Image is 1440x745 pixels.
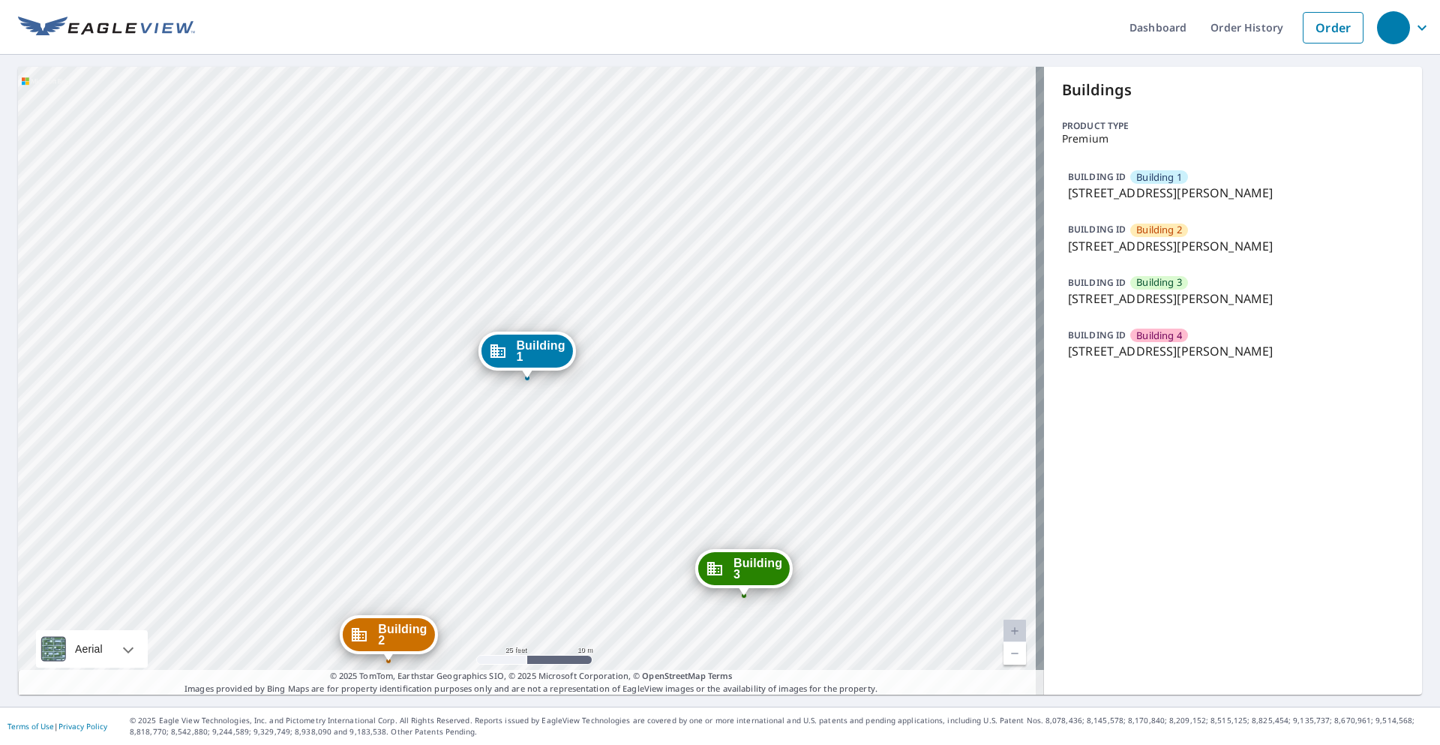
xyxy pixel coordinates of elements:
div: Dropped pin, building Building 3, Commercial property, 2249 N Section St Sullivan, IN 47882 [695,549,793,596]
span: Building 2 [1136,223,1182,237]
span: Building 4 [1136,329,1182,343]
p: Product type [1062,119,1404,133]
p: | [7,722,107,731]
span: Building 3 [1136,275,1182,290]
p: [STREET_ADDRESS][PERSON_NAME] [1068,184,1398,202]
span: Building 1 [516,340,565,362]
div: Dropped pin, building Building 1, Commercial property, 2249 N Section St Sullivan, IN 47882 [478,332,575,378]
img: EV Logo [18,17,195,39]
span: © 2025 TomTom, Earthstar Geographics SIO, © 2025 Microsoft Corporation, © [330,670,733,683]
p: [STREET_ADDRESS][PERSON_NAME] [1068,342,1398,360]
div: Aerial [70,630,107,668]
p: © 2025 Eagle View Technologies, Inc. and Pictometry International Corp. All Rights Reserved. Repo... [130,715,1432,737]
a: Kasalukuyang Antas 20, Mag-zoom Out [1003,642,1026,665]
a: Kasalukuyang Antas 20, Mag-zoom In Huwag paganahin ang [1003,620,1026,642]
a: Terms [708,670,733,681]
a: Order [1303,12,1363,44]
a: OpenStreetMap [642,670,705,681]
p: BUILDING ID [1068,223,1126,236]
p: [STREET_ADDRESS][PERSON_NAME] [1068,237,1398,255]
a: Terms of Use [7,721,54,731]
p: BUILDING ID [1068,329,1126,341]
p: Premium [1062,133,1404,145]
div: Dropped pin, building Building 2, Commercial property, 2249 N Section St Sullivan, IN 47882 [340,615,437,662]
span: Building 2 [378,623,427,646]
p: BUILDING ID [1068,170,1126,183]
p: [STREET_ADDRESS][PERSON_NAME] [1068,290,1398,308]
a: Privacy Policy [58,721,107,731]
div: Aerial [36,630,148,668]
p: Buildings [1062,79,1404,101]
p: BUILDING ID [1068,276,1126,289]
span: Building 1 [1136,170,1182,185]
span: Building 3 [733,557,782,580]
p: Images provided by Bing Maps are for property identification purposes only and are not a represen... [18,670,1044,695]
